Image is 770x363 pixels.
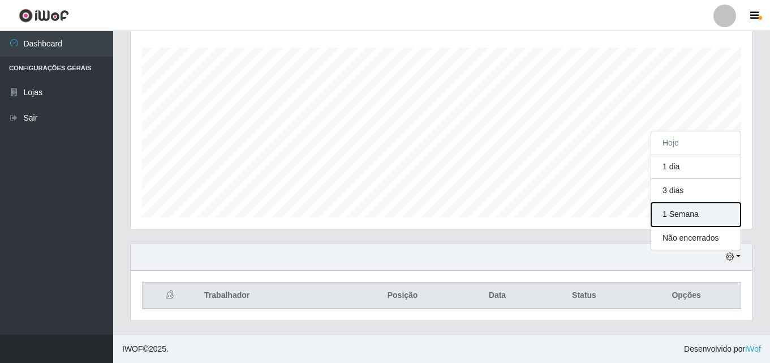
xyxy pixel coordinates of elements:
button: Não encerrados [651,227,741,250]
button: 1 Semana [651,203,741,227]
span: © 2025 . [122,343,169,355]
th: Posição [347,283,458,309]
th: Opções [632,283,741,309]
a: iWof [745,344,761,353]
button: 3 dias [651,179,741,203]
span: IWOF [122,344,143,353]
button: 1 dia [651,155,741,179]
img: CoreUI Logo [19,8,69,23]
span: Desenvolvido por [684,343,761,355]
th: Trabalhador [197,283,347,309]
th: Status [536,283,632,309]
th: Data [458,283,536,309]
button: Hoje [651,131,741,155]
